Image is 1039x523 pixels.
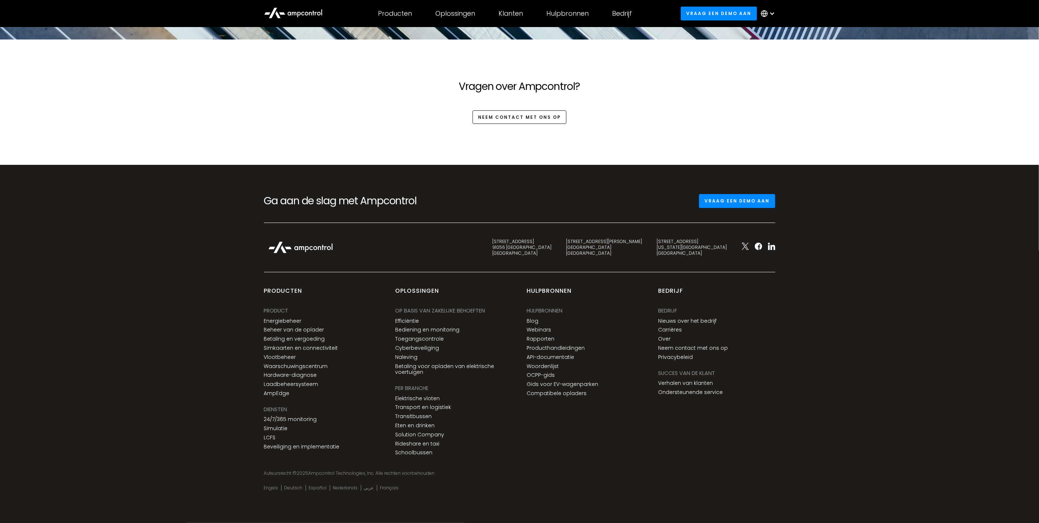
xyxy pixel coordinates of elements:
a: Français [380,485,399,491]
a: LCFS [264,435,276,441]
a: Neem contact met ons op [658,345,728,351]
a: Vraag een demo aan [699,194,775,208]
a: Schoolbussen [396,450,433,456]
div: Producten [378,10,412,18]
a: Energiebeheer [264,318,302,324]
div: OP BASIS VAN ZAKELIJKE BEHOEFTEN [396,307,485,315]
a: Laadbeheersysteem [264,381,318,387]
a: OCPP-gids [527,372,555,378]
div: Hulpbronnen [527,307,563,315]
a: 24/7/365 monitoring [264,416,317,422]
a: AmpEdge [264,390,290,397]
div: PRODUCT [264,307,289,315]
a: Carrières [658,327,682,333]
div: [STREET_ADDRESS] [US_STATE][GEOGRAPHIC_DATA] [GEOGRAPHIC_DATA] [657,239,727,256]
a: Blog [527,318,539,324]
a: Rapporten [527,336,555,342]
a: Privacybeleid [658,354,693,360]
div: Hulpbronnen [547,10,589,18]
a: Waarschuwingscentrum [264,363,328,369]
a: Cyberbeveiliging [396,345,439,351]
a: API-documentatie [527,354,574,360]
a: Elektrische vloten [396,395,440,402]
a: Efficiëntie [396,318,419,324]
img: Ampcontrol Logo [264,238,337,257]
a: Hardware-diagnose [264,372,317,378]
a: Compatibele opladers [527,390,587,397]
a: Beveiliging en implementatie [264,444,340,450]
div: Klanten [499,10,523,18]
a: Neem contact met ons op [473,110,567,124]
a: Engels [264,485,278,491]
div: Bedrijf [658,307,677,315]
div: PER BRANCHE [396,384,429,392]
a: عربي [364,485,374,491]
div: [STREET_ADDRESS] 91056 [GEOGRAPHIC_DATA] [GEOGRAPHIC_DATA] [493,239,552,256]
a: Woordenlijst [527,363,559,369]
a: Webinars [527,327,551,333]
a: Simkaarten en connectiviteit [264,345,338,351]
a: Producthandleidingen [527,345,585,351]
a: Verhalen van klanten [658,380,713,386]
div: Hulpbronnen [527,287,572,301]
div: DIENSTEN [264,405,287,413]
a: Transport en logistiek [396,404,451,410]
a: Betaling en vergoeding [264,336,325,342]
div: Oplossingen [436,10,475,18]
div: Bedrijf [612,10,632,18]
a: Toegangscontrole [396,336,444,342]
div: Oplossingen [396,287,439,301]
span: 2025 [297,470,309,476]
a: Nederlands [333,485,358,491]
a: Vlootbeheer [264,354,296,360]
a: Rideshare en taxi [396,441,440,447]
a: Vraag een demo aan [681,7,757,20]
a: Gids voor EV-wagenparken [527,381,599,387]
a: Beheer van de oplader [264,327,324,333]
div: Succes van de klant [658,369,715,377]
a: Deutsch [284,485,303,491]
div: [STREET_ADDRESS][PERSON_NAME] [GEOGRAPHIC_DATA] [GEOGRAPHIC_DATA] [566,239,642,256]
a: Transitbussen [396,413,432,420]
div: Auteursrecht © Ampcontrol Technologies, Inc. Alle rechten voorbehouden [264,470,775,476]
a: Over [658,336,671,342]
a: Español [309,485,327,491]
div: Bedrijf [658,287,683,301]
a: Ondersteunende service [658,389,723,395]
h2: Ga aan de slag met Ampcontrol [264,195,425,207]
h2: Vragen over Ampcontrol? [327,80,713,93]
a: Solution Company [396,432,444,438]
a: Naleving [396,354,418,360]
a: Eten en drinken [396,422,435,429]
a: Bediening en monitoring [396,327,460,333]
a: Betaling voor opladen van elektrische voertuigen [396,363,512,376]
a: Nieuws over het bedrijf [658,318,717,324]
div: producten [264,287,302,301]
a: Simulatie [264,425,288,432]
